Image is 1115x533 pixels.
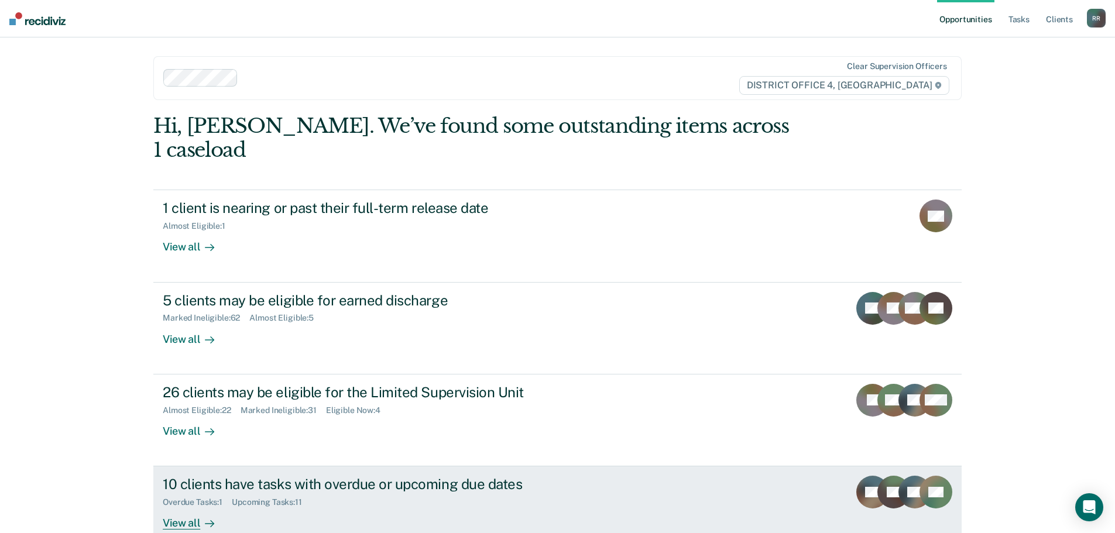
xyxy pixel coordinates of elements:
[1087,9,1106,27] button: RR
[163,476,574,493] div: 10 clients have tasks with overdue or upcoming due dates
[163,415,228,438] div: View all
[326,405,390,415] div: Eligible Now : 4
[163,323,228,346] div: View all
[249,313,323,323] div: Almost Eligible : 5
[739,76,949,95] span: DISTRICT OFFICE 4, [GEOGRAPHIC_DATA]
[163,497,232,507] div: Overdue Tasks : 1
[847,61,946,71] div: Clear supervision officers
[1075,493,1103,521] div: Open Intercom Messenger
[1087,9,1106,27] div: R R
[163,384,574,401] div: 26 clients may be eligible for the Limited Supervision Unit
[163,405,241,415] div: Almost Eligible : 22
[163,507,228,530] div: View all
[163,231,228,254] div: View all
[163,292,574,309] div: 5 clients may be eligible for earned discharge
[163,221,235,231] div: Almost Eligible : 1
[9,12,66,25] img: Recidiviz
[163,313,249,323] div: Marked Ineligible : 62
[153,114,800,162] div: Hi, [PERSON_NAME]. We’ve found some outstanding items across 1 caseload
[153,283,962,374] a: 5 clients may be eligible for earned dischargeMarked Ineligible:62Almost Eligible:5View all
[163,200,574,216] div: 1 client is nearing or past their full-term release date
[153,374,962,466] a: 26 clients may be eligible for the Limited Supervision UnitAlmost Eligible:22Marked Ineligible:31...
[232,497,311,507] div: Upcoming Tasks : 11
[241,405,326,415] div: Marked Ineligible : 31
[153,190,962,282] a: 1 client is nearing or past their full-term release dateAlmost Eligible:1View all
